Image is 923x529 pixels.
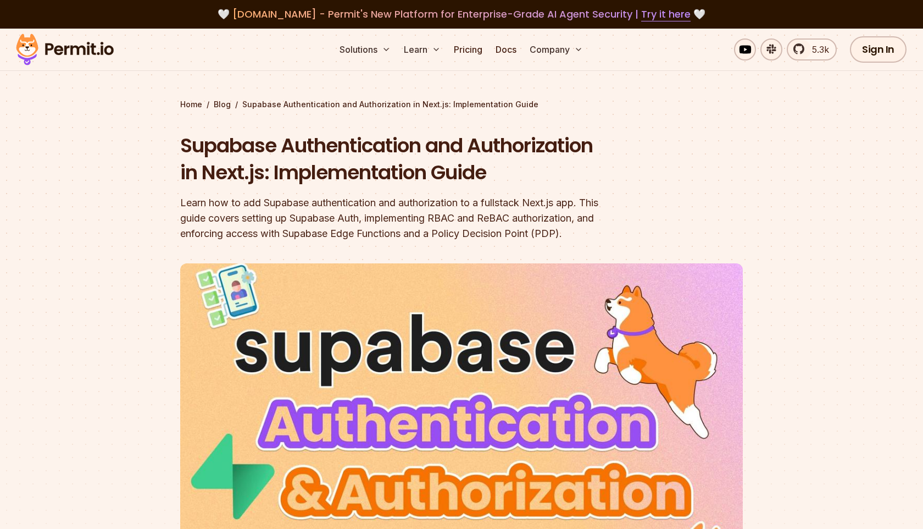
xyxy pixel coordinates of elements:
div: Learn how to add Supabase authentication and authorization to a fullstack Next.js app. This guide... [180,195,602,241]
span: [DOMAIN_NAME] - Permit's New Platform for Enterprise-Grade AI Agent Security | [232,7,691,21]
div: / / [180,99,743,110]
button: Solutions [335,38,395,60]
a: Try it here [641,7,691,21]
div: 🤍 🤍 [26,7,897,22]
h1: Supabase Authentication and Authorization in Next.js: Implementation Guide [180,132,602,186]
a: 5.3k [787,38,837,60]
button: Learn [399,38,445,60]
a: Home [180,99,202,110]
button: Company [525,38,587,60]
span: 5.3k [805,43,829,56]
a: Docs [491,38,521,60]
a: Sign In [850,36,907,63]
img: Permit logo [11,31,119,68]
a: Pricing [449,38,487,60]
a: Blog [214,99,231,110]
